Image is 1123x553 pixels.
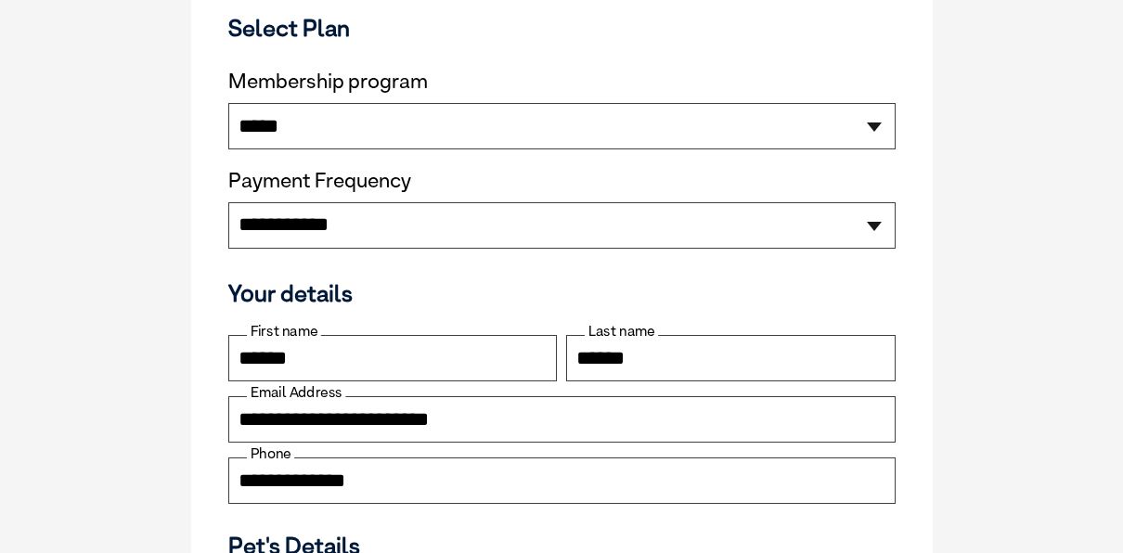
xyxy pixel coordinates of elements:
[585,323,658,340] label: Last name
[247,445,294,462] label: Phone
[247,384,345,401] label: Email Address
[228,169,411,193] label: Payment Frequency
[228,279,896,307] h3: Your details
[247,323,321,340] label: First name
[228,14,896,42] h3: Select Plan
[228,70,896,94] label: Membership program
